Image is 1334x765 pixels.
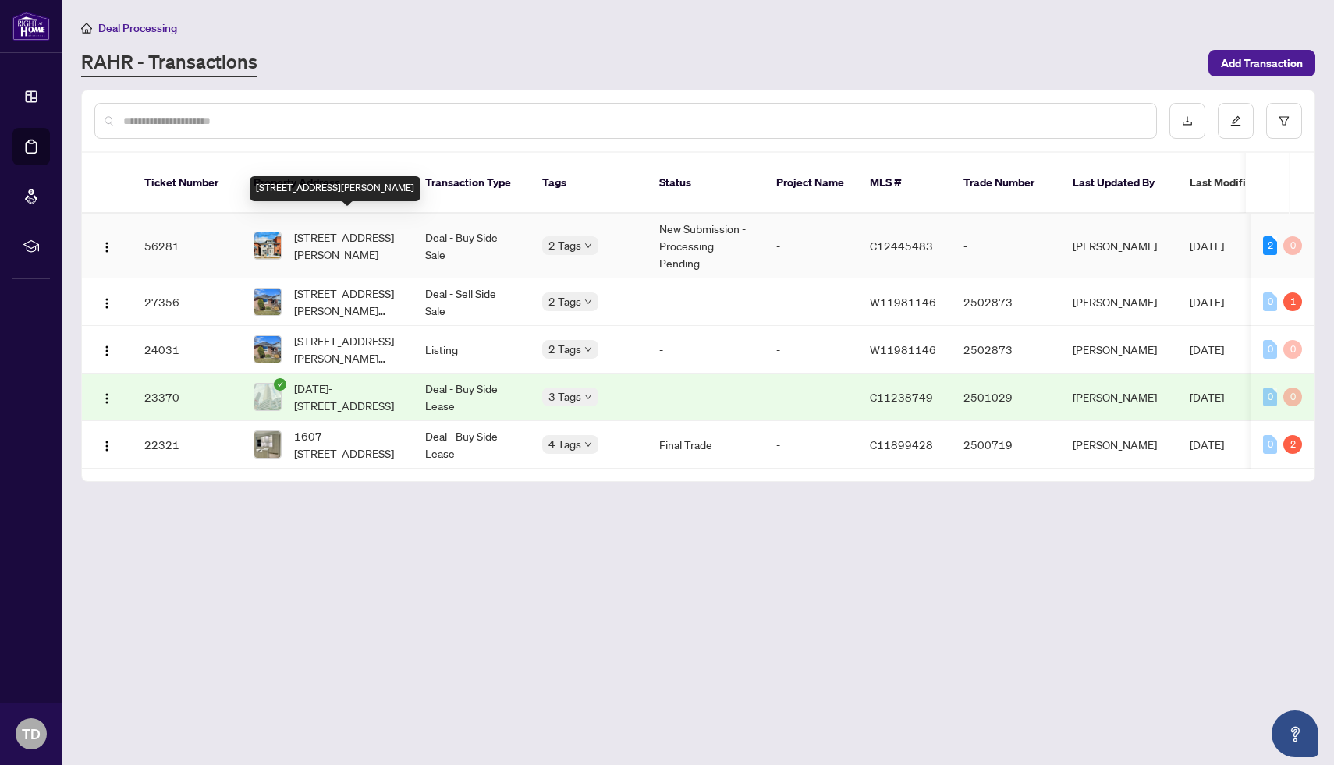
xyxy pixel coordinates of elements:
th: Tags [530,153,647,214]
span: [DATE] [1190,295,1224,309]
td: [PERSON_NAME] [1060,278,1177,326]
th: Trade Number [951,153,1060,214]
td: 22321 [132,421,241,469]
td: - [951,214,1060,278]
td: - [764,326,857,374]
div: [STREET_ADDRESS][PERSON_NAME] [250,176,420,201]
div: 2 [1283,435,1302,454]
div: 0 [1283,388,1302,406]
th: Ticket Number [132,153,241,214]
button: Logo [94,337,119,362]
td: 23370 [132,374,241,421]
td: - [764,421,857,469]
td: 2502873 [951,326,1060,374]
td: New Submission - Processing Pending [647,214,764,278]
th: Project Name [764,153,857,214]
span: [STREET_ADDRESS][PERSON_NAME] [294,228,400,263]
span: filter [1279,115,1290,126]
td: - [647,374,764,421]
span: 2 Tags [548,236,581,254]
th: Transaction Type [413,153,530,214]
img: logo [12,12,50,41]
span: [DATE] [1190,239,1224,253]
span: down [584,345,592,353]
span: TD [22,723,41,745]
span: check-circle [274,378,286,391]
span: 3 Tags [548,388,581,406]
span: down [584,242,592,250]
img: thumbnail-img [254,336,281,363]
td: Deal - Sell Side Sale [413,278,530,326]
button: Logo [94,432,119,457]
td: - [764,278,857,326]
span: [STREET_ADDRESS][PERSON_NAME][PERSON_NAME] [294,285,400,319]
td: [PERSON_NAME] [1060,326,1177,374]
td: Deal - Buy Side Lease [413,421,530,469]
span: edit [1230,115,1241,126]
th: Property Address [241,153,413,214]
a: RAHR - Transactions [81,49,257,77]
span: 4 Tags [548,435,581,453]
button: Logo [94,233,119,258]
td: 24031 [132,326,241,374]
span: W11981146 [870,295,936,309]
td: - [647,326,764,374]
span: C12445483 [870,239,933,253]
span: Last Modified Date [1190,174,1285,191]
td: [PERSON_NAME] [1060,421,1177,469]
div: 1 [1283,292,1302,311]
th: Status [647,153,764,214]
div: 0 [1263,388,1277,406]
img: Logo [101,241,113,253]
button: Logo [94,384,119,409]
div: 0 [1263,435,1277,454]
span: C11899428 [870,437,933,452]
div: 0 [1263,340,1277,359]
button: Add Transaction [1208,50,1315,76]
span: home [81,23,92,34]
span: down [584,441,592,448]
td: Deal - Buy Side Lease [413,374,530,421]
img: thumbnail-img [254,431,281,458]
img: Logo [101,345,113,357]
td: - [764,214,857,278]
img: thumbnail-img [254,289,281,315]
img: thumbnail-img [254,232,281,259]
button: filter [1266,103,1302,139]
button: edit [1218,103,1254,139]
span: 2 Tags [548,340,581,358]
img: Logo [101,440,113,452]
span: W11981146 [870,342,936,356]
td: 2500719 [951,421,1060,469]
th: MLS # [857,153,951,214]
td: - [764,374,857,421]
td: - [647,278,764,326]
span: [STREET_ADDRESS][PERSON_NAME][PERSON_NAME] [294,332,400,367]
span: [DATE] [1190,342,1224,356]
td: [PERSON_NAME] [1060,374,1177,421]
span: Add Transaction [1221,51,1303,76]
span: [DATE] [1190,390,1224,404]
span: down [584,298,592,306]
button: download [1169,103,1205,139]
div: 2 [1263,236,1277,255]
td: 2501029 [951,374,1060,421]
img: thumbnail-img [254,384,281,410]
img: Logo [101,297,113,310]
span: [DATE]-[STREET_ADDRESS] [294,380,400,414]
span: 1607-[STREET_ADDRESS] [294,427,400,462]
td: Listing [413,326,530,374]
div: 0 [1283,340,1302,359]
td: 27356 [132,278,241,326]
th: Last Modified Date [1177,153,1318,214]
button: Open asap [1272,710,1318,757]
td: Deal - Buy Side Sale [413,214,530,278]
td: [PERSON_NAME] [1060,214,1177,278]
td: 56281 [132,214,241,278]
img: Logo [101,392,113,405]
span: C11238749 [870,390,933,404]
div: 0 [1263,292,1277,311]
span: 2 Tags [548,292,581,310]
div: 0 [1283,236,1302,255]
span: [DATE] [1190,437,1224,452]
